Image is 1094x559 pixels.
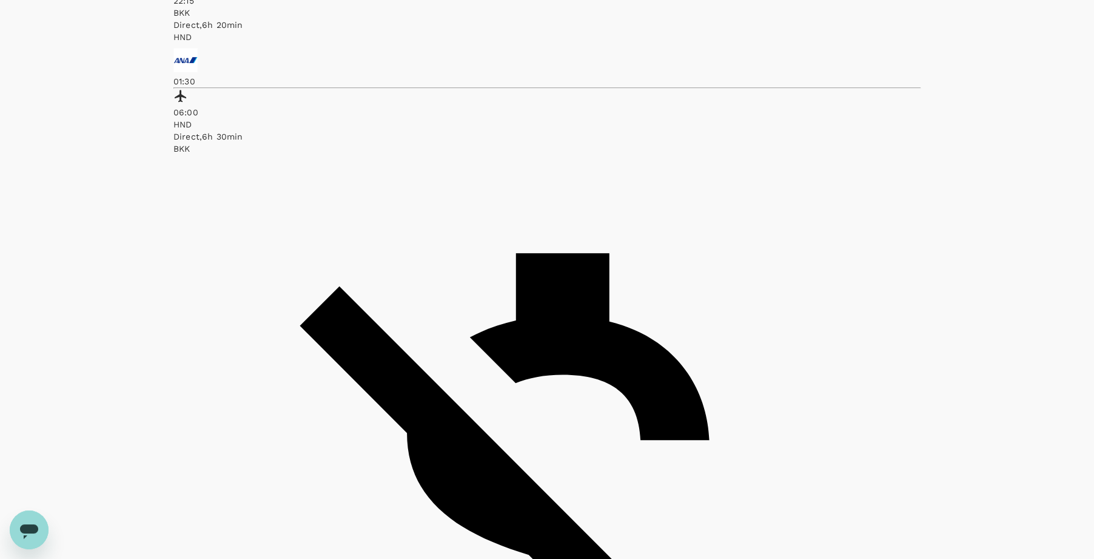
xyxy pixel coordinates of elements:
img: NH [173,48,198,72]
iframe: Button to launch messaging window [10,510,49,549]
p: 01:30 [173,75,921,87]
p: HND [173,31,921,43]
p: BKK [173,143,921,155]
p: BKK [173,7,921,19]
p: HND [173,118,921,130]
div: Direct , 6h 30min [173,130,921,143]
p: 06:00 [173,106,921,118]
div: Direct , 6h 20min [173,19,921,31]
